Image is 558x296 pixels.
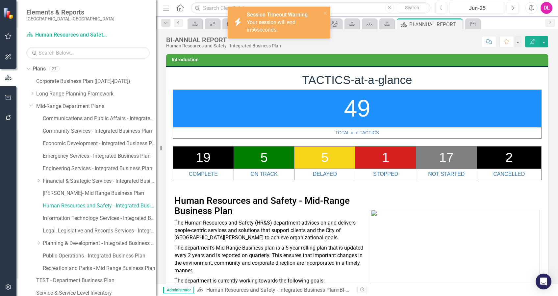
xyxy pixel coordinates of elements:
div: BI-ANNUAL REPORT [409,20,461,29]
small: [GEOGRAPHIC_DATA], [GEOGRAPHIC_DATA] [26,16,114,21]
a: Plans [33,65,46,73]
a: Long Range Planning Framework [36,90,156,98]
a: TEST - Department Business Plan [36,277,156,284]
span: Your session will end in seconds. [247,19,295,33]
span: 5 [321,150,328,165]
input: Search ClearPoint... [191,2,430,14]
h3: Introduction [172,57,545,62]
a: Human Resources and Safety - Integrated Business Plan [206,287,337,293]
div: BI-ANNUAL REPORT [166,36,281,43]
span: 1 [382,150,389,165]
span: 49 [344,95,370,121]
div: » [197,286,352,294]
a: Communications and Public Affairs - Integrated Business Plan ([DATE]-[DATE]) [43,115,156,122]
a: COMPLETE [189,171,218,177]
a: Financial & Strategic Services - Integrated Business Plan [43,177,156,185]
span: 2 [505,150,513,165]
span: Administrator [163,287,194,293]
span: Elements & Reports [26,8,114,16]
a: ON TRACK [250,171,277,177]
button: close [323,9,328,17]
a: Human Resources and Safety - Integrated Business Plan [43,202,156,210]
a: Community Services - Integrated Business Plan [43,127,156,135]
a: Human Resources and Safety - Integrated Business Plan [26,31,109,39]
p: The Human Resources and Safety (HR&S) department advises on and delivers people-centric services ... [174,219,368,243]
a: STOPPED [373,171,398,177]
a: Planning & Development - Integrated Business Plan [43,240,156,247]
div: BI-ANNUAL REPORT [340,287,386,293]
div: Human Resources and Safety - Integrated Business Plan [166,43,281,48]
span: Search [405,5,419,10]
a: Mid-Range Department Plans [36,103,156,110]
p: The department is currently working towards the following goals: [174,276,368,286]
a: CANCELLED [493,171,525,177]
div: Open Intercom Messenger [536,274,551,289]
span: 17 [439,150,454,165]
button: DL [541,2,552,14]
button: Search [396,3,429,13]
span: TOTAL # of TACTICS [335,130,379,135]
span: 56 [251,27,257,33]
div: Jun-25 [451,4,503,12]
h2: Human Resources and Safety - Mid-Range Business Plan [174,196,368,216]
a: Emergency Services - Integrated Business Plan [43,152,156,160]
div: 27 [49,66,60,72]
a: Information Technology Services - Integrated Business Plan [43,215,156,222]
a: Economic Development - Integrated Business Plan [43,140,156,148]
a: Legal, Legislative and Records Services - Integrated Business Plan [43,227,156,235]
a: [PERSON_NAME]- Mid Range Business Plan [43,190,156,197]
a: Public Operations - Integrated Business Plan [43,252,156,260]
button: Jun-25 [449,2,505,14]
p: The department’s Mid-Range Business plan is a 5-year rolling plan that is updated every 2 years a... [174,243,368,276]
strong: Session Timeout Warning [247,12,308,18]
a: Recreation and Parks - Mid Range Business Plan [43,265,156,272]
a: NOT STARTED [428,171,465,177]
a: Engineering Services - Integrated Business Plan [43,165,156,173]
span: 5 [260,150,267,165]
span: TACTICS-at-a-glance [302,73,412,86]
input: Search Below... [26,47,150,59]
a: Corporate Business Plan ([DATE]-[DATE]) [36,78,156,85]
img: ClearPoint Strategy [3,8,15,19]
a: DELAYED [313,171,337,177]
span: 19 [196,150,211,165]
